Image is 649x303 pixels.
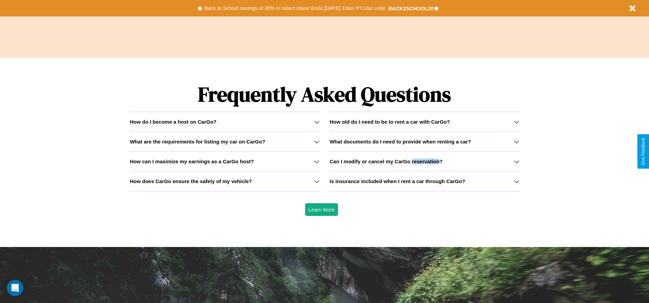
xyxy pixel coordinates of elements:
button: Learn More [305,203,338,216]
h3: How can I maximize my earnings as a CarGo host? [130,159,254,164]
h3: How old do I need to be to rent a car with CarGo? [330,119,450,125]
h3: How do I become a host on CarGo? [130,119,216,125]
h3: Can I modify or cancel my CarGo reservation? [330,159,443,164]
iframe: Intercom live chat [7,280,23,296]
b: BACK2SCHOOL20 [388,5,434,11]
div: Give Feedback [641,138,646,165]
h1: Frequently Asked Questions [130,77,519,112]
h3: How does CarGo ensure the safety of my vehicle? [130,178,252,184]
h3: Is insurance included when I rent a car through CarGo? [330,178,465,184]
h3: What are the requirements for listing my car on CarGo? [130,139,265,144]
h3: What documents do I need to provide when renting a car? [330,139,471,144]
button: Back to School savings of 20% in select cities! Ends [DATE] 10am PT.Use code: [203,3,388,13]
